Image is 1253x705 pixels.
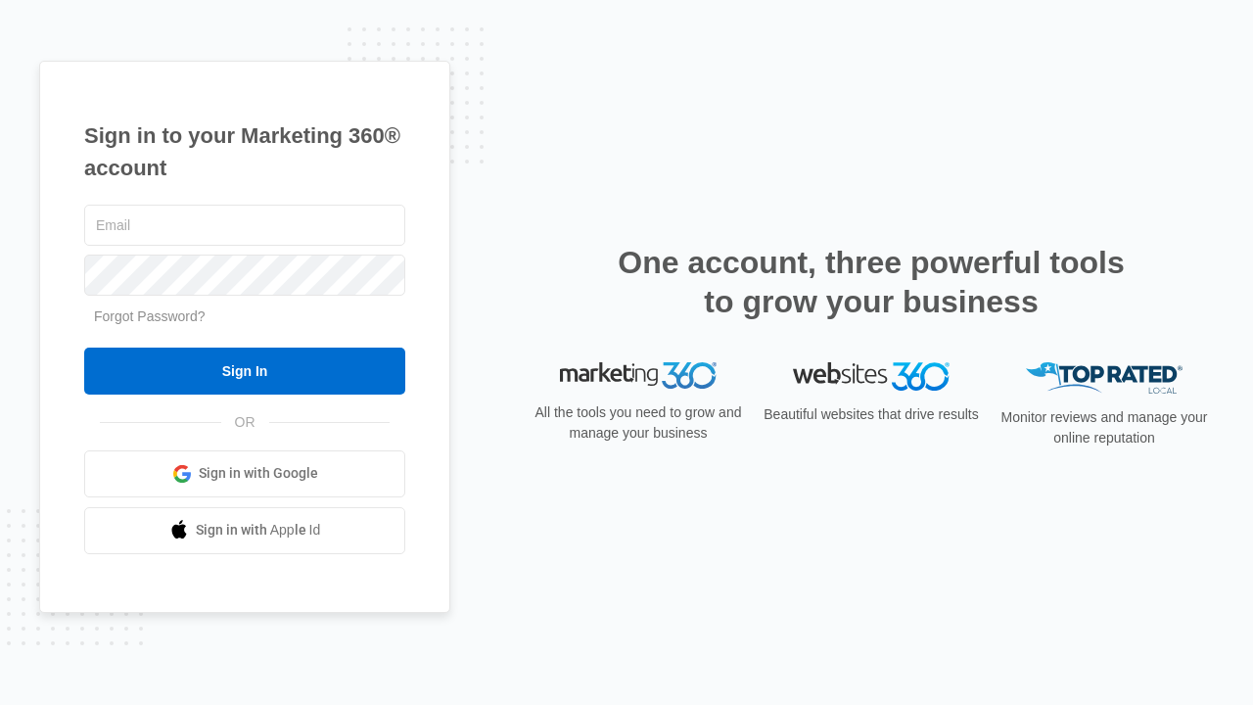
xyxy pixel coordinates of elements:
[221,412,269,433] span: OR
[529,402,748,444] p: All the tools you need to grow and manage your business
[762,404,981,425] p: Beautiful websites that drive results
[84,450,405,497] a: Sign in with Google
[84,507,405,554] a: Sign in with Apple Id
[84,205,405,246] input: Email
[1026,362,1183,395] img: Top Rated Local
[84,119,405,184] h1: Sign in to your Marketing 360® account
[94,308,206,324] a: Forgot Password?
[793,362,950,391] img: Websites 360
[995,407,1214,448] p: Monitor reviews and manage your online reputation
[612,243,1131,321] h2: One account, three powerful tools to grow your business
[84,348,405,395] input: Sign In
[196,520,321,540] span: Sign in with Apple Id
[560,362,717,390] img: Marketing 360
[199,463,318,484] span: Sign in with Google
